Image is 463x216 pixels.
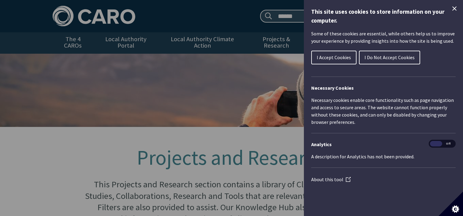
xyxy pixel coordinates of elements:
h3: Analytics [311,141,456,148]
h1: This site uses cookies to store information on your computer. [311,7,456,25]
h2: Necessary Cookies [311,84,456,92]
span: Off [442,141,454,147]
span: I Accept Cookies [317,54,351,60]
p: Necessary cookies enable core functionality such as page navigation and access to secure areas. T... [311,96,456,126]
button: Close Cookie Control [451,5,458,12]
button: I Accept Cookies [311,51,357,64]
button: I Do Not Accept Cookies [359,51,420,64]
span: On [430,141,442,147]
p: Some of these cookies are essential, while others help us to improve your experience by providing... [311,30,456,45]
a: About this tool [311,176,351,182]
button: Set cookie preferences [439,192,463,216]
span: I Do Not Accept Cookies [364,54,415,60]
p: A description for Analytics has not been provided. [311,153,456,160]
